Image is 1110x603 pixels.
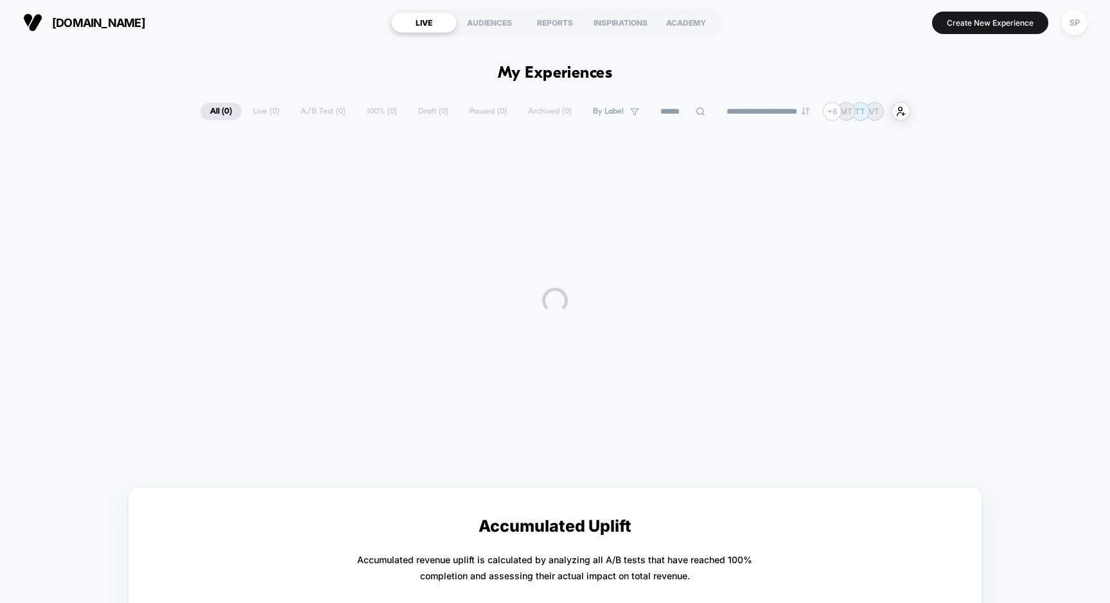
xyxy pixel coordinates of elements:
[498,64,613,83] h1: My Experiences
[932,12,1048,34] button: Create New Experience
[593,107,624,116] span: By Label
[1062,10,1087,35] div: SP
[1058,10,1091,36] button: SP
[52,16,145,30] span: [DOMAIN_NAME]
[479,516,631,536] p: Accumulated Uplift
[391,12,457,33] div: LIVE
[823,102,841,121] div: + 6
[23,13,42,32] img: Visually logo
[200,103,242,120] span: All ( 0 )
[588,12,653,33] div: INSPIRATIONS
[457,12,522,33] div: AUDIENCES
[855,107,865,116] p: TT
[522,12,588,33] div: REPORTS
[357,552,752,584] p: Accumulated revenue uplift is calculated by analyzing all A/B tests that have reached 100% comple...
[840,107,852,116] p: MT
[802,107,809,115] img: end
[869,107,879,116] p: VT
[19,12,149,33] button: [DOMAIN_NAME]
[653,12,719,33] div: ACADEMY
